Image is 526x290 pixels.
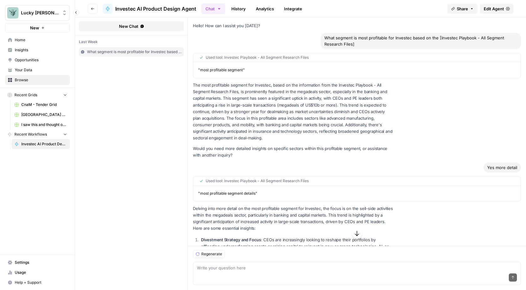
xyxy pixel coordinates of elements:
span: Browse [15,77,67,83]
span: CnaM - Tender Grid [21,102,67,107]
a: I saw this and thought of you - Generator Grid [12,120,70,130]
a: CnaM - Tender Grid [12,100,70,110]
div: What segment is most profitable for Investec based on the [Investec Playbook - All Segment Resear... [321,33,521,49]
span: Insights [15,47,67,53]
span: What segment is most profitable for Investec based on the [Investec Playbook - All Segment Resear... [87,49,182,55]
span: " most profitable segment details " [198,191,257,196]
span: New [30,25,39,31]
span: Opportunities [15,57,67,63]
div: Yes more detail [483,162,521,172]
button: Recent Workflows [5,130,70,139]
a: Browse [5,75,70,85]
span: [GEOGRAPHIC_DATA] Tender - Stories [21,112,67,117]
span: New Chat [119,23,138,29]
button: Workspace: Lucky Beard [5,5,70,21]
a: Opportunities [5,55,70,65]
span: I saw this and thought of you - Generator Grid [21,122,67,127]
span: Recent Workflows [14,132,47,137]
span: Lucky [PERSON_NAME] [21,10,59,16]
a: Investec AI Product Design Agent [12,139,70,149]
a: Your Data [5,65,70,75]
a: Usage [5,267,70,277]
button: New [5,23,70,32]
div: last week [79,39,184,45]
a: History [228,4,250,14]
button: New Chat [79,21,184,31]
button: Help + Support [5,277,70,287]
a: Analytics [252,4,278,14]
span: Used tool: Investec Playbook - All Segment Research Files [206,56,309,59]
a: [GEOGRAPHIC_DATA] Tender - Stories [12,110,70,120]
a: What segment is most profitable for Investec based on the [Investec Playbook - All Segment Resear... [79,47,184,57]
img: Lucky Beard Logo [7,7,18,18]
a: Investec AI Product Design Agent [103,4,196,14]
a: Insights [5,45,70,55]
button: Regenerate [193,250,225,258]
span: Share [457,6,468,12]
p: Delving into more detail on the most profitable segment for Investec, the focus is on the sell-si... [193,205,393,232]
a: Integrate [280,4,306,14]
a: Home [5,35,70,45]
p: The most profitable segment for Investec, based on the information from the Investec Playbook - A... [193,82,393,141]
span: Investec AI Product Design Agent [115,5,196,12]
span: Used tool: Investec Playbook - All Segment Research Files [206,179,309,183]
span: " most profitable segment " [198,67,245,72]
span: Usage [15,270,67,275]
button: Share [447,4,477,14]
button: Recent Grids [5,90,70,100]
button: Chat [201,3,225,14]
p: Hello! How can I assist you [DATE]? [193,22,393,29]
span: Edit Agent [484,6,504,12]
p: Would you need more detailed insights on specific sectors within this profitable segment, or assi... [193,145,393,158]
p: : CEOs are increasingly looking to reshape their portfolios by offloading underperforming assets ... [201,237,393,270]
span: Help + Support [15,280,67,285]
span: Recent Grids [14,92,37,98]
span: Regenerate [201,251,222,257]
span: Your Data [15,67,67,73]
a: Edit Agent [480,4,513,14]
span: Investec AI Product Design Agent [21,141,67,147]
span: Settings [15,260,67,265]
span: Home [15,37,67,43]
strong: Divestment Strategy and Focus [201,237,261,242]
a: Settings [5,257,70,267]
